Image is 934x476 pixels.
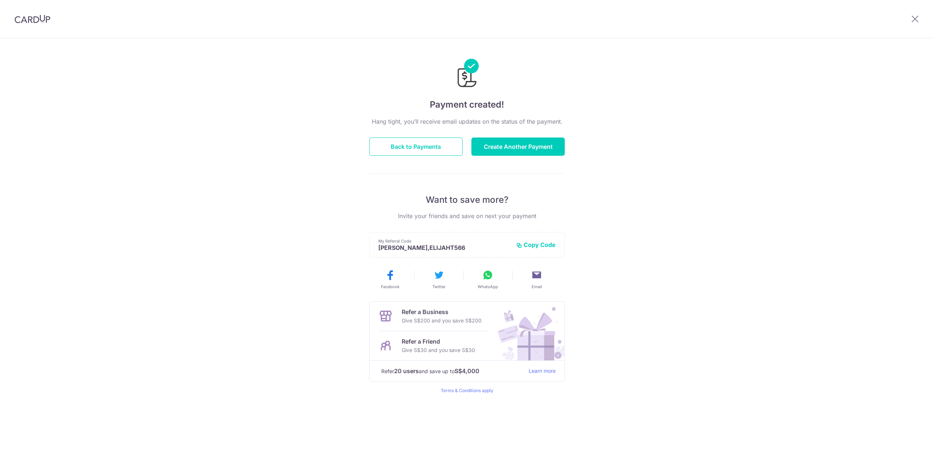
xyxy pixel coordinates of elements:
[491,302,564,360] img: Refer
[402,307,482,316] p: Refer a Business
[455,367,479,375] strong: S$4,000
[15,15,50,23] img: CardUp
[529,367,556,376] a: Learn more
[417,269,460,290] button: Twitter
[369,212,565,220] p: Invite your friends and save on next your payment
[394,367,419,375] strong: 20 users
[441,388,493,393] a: Terms & Conditions apply
[402,337,475,346] p: Refer a Friend
[478,284,498,290] span: WhatsApp
[369,117,565,126] p: Hang tight, you’ll receive email updates on the status of the payment.
[369,194,565,206] p: Want to save more?
[369,98,565,111] h4: Payment created!
[471,138,565,156] button: Create Another Payment
[515,269,558,290] button: Email
[378,238,510,244] p: My Referral Code
[381,367,523,376] p: Refer and save up to
[455,59,479,89] img: Payments
[432,284,445,290] span: Twitter
[402,346,475,355] p: Give S$30 and you save S$30
[402,316,482,325] p: Give S$200 and you save S$200
[381,284,400,290] span: Facebook
[466,269,509,290] button: WhatsApp
[516,241,556,248] button: Copy Code
[378,244,510,251] p: [PERSON_NAME],ELIJAHT566
[369,138,463,156] button: Back to Payments
[368,269,412,290] button: Facebook
[532,284,542,290] span: Email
